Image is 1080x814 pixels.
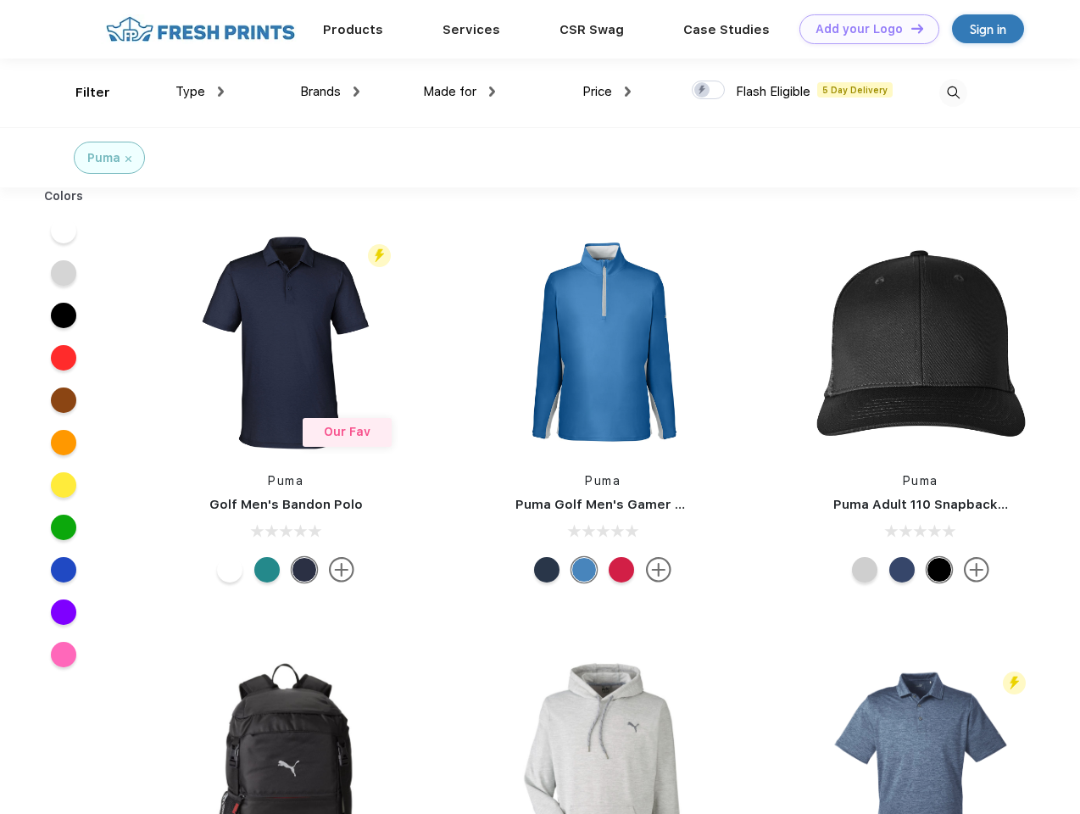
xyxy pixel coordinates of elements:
div: Add your Logo [816,22,903,36]
div: Bright White [217,557,242,583]
span: Brands [300,84,341,99]
span: Made for [423,84,476,99]
a: Services [443,22,500,37]
img: DT [911,24,923,33]
div: Green Lagoon [254,557,280,583]
img: more.svg [646,557,671,583]
img: dropdown.png [218,86,224,97]
a: Puma Golf Men's Gamer Golf Quarter-Zip [515,497,783,512]
span: Flash Eligible [736,84,810,99]
img: flash_active_toggle.svg [1003,672,1026,694]
div: Colors [31,187,97,205]
a: CSR Swag [559,22,624,37]
div: Puma [87,149,120,167]
div: Navy Blazer [292,557,317,583]
a: Puma [268,474,303,488]
img: dropdown.png [625,86,631,97]
img: filter_cancel.svg [125,156,131,162]
div: Ski Patrol [609,557,634,583]
img: func=resize&h=266 [808,230,1033,455]
div: Bright Cobalt [571,557,597,583]
img: flash_active_toggle.svg [368,244,391,267]
img: more.svg [964,557,989,583]
img: desktop_search.svg [939,79,967,107]
span: Price [582,84,612,99]
img: fo%20logo%202.webp [101,14,300,44]
a: Golf Men's Bandon Polo [209,497,363,512]
div: Navy Blazer [534,557,559,583]
span: Our Fav [324,425,370,438]
div: Sign in [970,20,1006,39]
div: Peacoat with Qut Shd [889,557,915,583]
img: dropdown.png [489,86,495,97]
img: more.svg [329,557,354,583]
span: Type [175,84,205,99]
div: Filter [75,83,110,103]
div: Pma Blk Pma Blk [927,557,952,583]
img: func=resize&h=266 [173,230,398,455]
a: Puma [903,474,938,488]
a: Sign in [952,14,1024,43]
a: Products [323,22,383,37]
span: 5 Day Delivery [817,82,893,98]
img: func=resize&h=266 [490,230,715,455]
div: Quarry Brt Whit [852,557,877,583]
a: Puma [585,474,621,488]
img: dropdown.png [354,86,359,97]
